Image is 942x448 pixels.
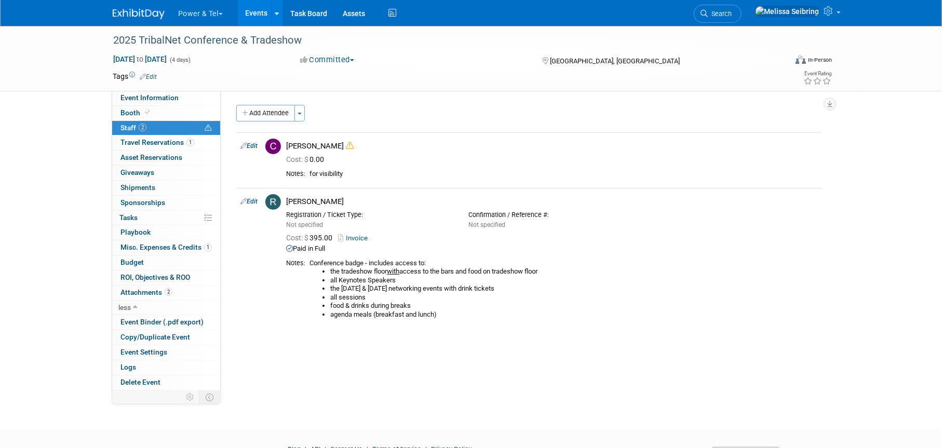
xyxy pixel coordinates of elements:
[346,142,354,150] i: Double-book Warning!
[330,310,817,319] li: agenda meals (breakfast and lunch)
[120,348,167,356] span: Event Settings
[135,55,145,63] span: to
[240,142,258,150] a: Edit
[708,10,732,18] span: Search
[120,288,172,296] span: Attachments
[725,54,832,70] div: Event Format
[120,273,190,281] span: ROI, Objectives & ROO
[240,198,258,205] a: Edit
[112,315,220,330] a: Event Binder (.pdf export)
[286,155,328,164] span: 0.00
[120,198,165,207] span: Sponsorships
[139,124,146,131] span: 2
[113,55,167,64] span: [DATE] [DATE]
[112,196,220,210] a: Sponsorships
[286,141,817,151] div: [PERSON_NAME]
[286,245,817,253] div: Paid in Full
[265,194,281,210] img: R.jpg
[120,108,152,117] span: Booth
[755,6,819,17] img: Melissa Seibring
[120,183,155,192] span: Shipments
[181,390,199,404] td: Personalize Event Tab Strip
[112,225,220,240] a: Playbook
[112,255,220,270] a: Budget
[120,258,144,266] span: Budget
[113,9,165,19] img: ExhibitDay
[120,318,204,326] span: Event Binder (.pdf export)
[110,31,771,50] div: 2025 TribalNet Conference & Tradeshow
[165,288,172,296] span: 2
[112,211,220,225] a: Tasks
[286,170,305,178] div: Notes:
[205,124,212,133] span: Potential Scheduling Conflict -- at least one attendee is tagged in another overlapping event.
[112,330,220,345] a: Copy/Duplicate Event
[803,71,831,76] div: Event Rating
[236,105,295,121] button: Add Attendee
[204,243,212,251] span: 1
[286,221,323,228] span: Not specified
[550,57,680,65] span: [GEOGRAPHIC_DATA], [GEOGRAPHIC_DATA]
[118,303,131,311] span: less
[120,93,179,102] span: Event Information
[186,139,194,146] span: 1
[112,360,220,375] a: Logs
[112,121,220,135] a: Staff2
[286,155,309,164] span: Cost: $
[112,106,220,120] a: Booth
[112,166,220,180] a: Giveaways
[330,293,817,302] li: all sessions
[112,91,220,105] a: Event Information
[120,168,154,177] span: Giveaways
[468,221,505,228] span: Not specified
[265,139,281,154] img: C.jpg
[112,270,220,285] a: ROI, Objectives & ROO
[468,211,635,219] div: Confirmation / Reference #:
[120,363,136,371] span: Logs
[694,5,742,23] a: Search
[286,234,337,242] span: 395.00
[112,286,220,300] a: Attachments2
[120,228,151,236] span: Playbook
[330,302,817,310] li: food & drinks during breaks
[330,284,817,293] li: the [DATE] & [DATE] networking events with drink tickets
[309,259,817,319] div: Conference badge - includes access to:
[112,375,220,390] a: Delete Event
[808,56,832,64] div: In-Person
[112,345,220,360] a: Event Settings
[330,267,817,276] li: the tradeshow floor access to the bars and food on tradeshow floor
[330,276,817,285] li: all Keynotes Speakers
[796,56,806,64] img: Format-Inperson.png
[199,390,221,404] td: Toggle Event Tabs
[309,170,817,179] div: for visibility
[120,333,190,341] span: Copy/Duplicate Event
[145,110,150,115] i: Booth reservation complete
[120,378,160,386] span: Delete Event
[286,211,453,219] div: Registration / Ticket Type:
[387,267,399,275] u: with
[120,153,182,161] span: Asset Reservations
[113,71,157,82] td: Tags
[112,301,220,315] a: less
[286,197,817,207] div: [PERSON_NAME]
[169,57,191,63] span: (4 days)
[112,240,220,255] a: Misc. Expenses & Credits1
[286,234,309,242] span: Cost: $
[119,213,138,222] span: Tasks
[297,55,358,65] button: Committed
[286,259,305,267] div: Notes:
[338,234,372,242] a: Invoice
[120,124,146,132] span: Staff
[112,181,220,195] a: Shipments
[120,138,194,146] span: Travel Reservations
[120,243,212,251] span: Misc. Expenses & Credits
[112,135,220,150] a: Travel Reservations1
[140,73,157,80] a: Edit
[112,151,220,165] a: Asset Reservations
